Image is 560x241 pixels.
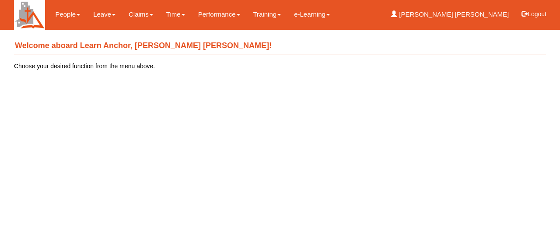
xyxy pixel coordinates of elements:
a: Training [253,4,281,24]
a: [PERSON_NAME] [PERSON_NAME] [391,4,509,24]
p: Choose your desired function from the menu above. [14,62,546,70]
a: Time [166,4,185,24]
a: Leave [93,4,115,24]
a: e-Learning [294,4,330,24]
a: Performance [198,4,240,24]
a: Claims [129,4,153,24]
h4: Welcome aboard Learn Anchor, [PERSON_NAME] [PERSON_NAME]! [14,37,546,55]
a: People [55,4,80,24]
button: Logout [515,3,553,24]
img: H+Cupd5uQsr4AAAAAElFTkSuQmCC [14,0,45,30]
